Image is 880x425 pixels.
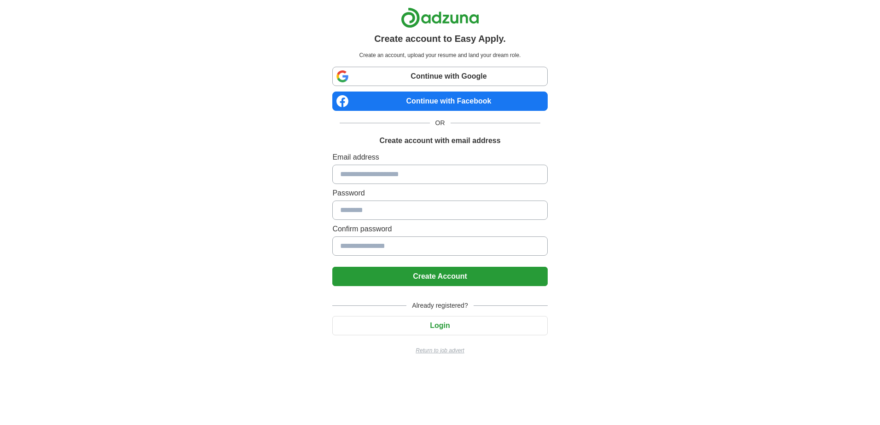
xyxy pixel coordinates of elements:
a: Continue with Facebook [332,92,547,111]
span: Already registered? [406,301,473,310]
button: Create Account [332,267,547,286]
h1: Create account with email address [379,135,500,146]
p: Create an account, upload your resume and land your dream role. [334,51,545,59]
label: Confirm password [332,224,547,235]
button: Login [332,316,547,335]
label: Email address [332,152,547,163]
a: Continue with Google [332,67,547,86]
a: Return to job advert [332,346,547,355]
label: Password [332,188,547,199]
h1: Create account to Easy Apply. [374,32,506,46]
span: OR [430,118,451,128]
a: Login [332,322,547,329]
img: Adzuna logo [401,7,479,28]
